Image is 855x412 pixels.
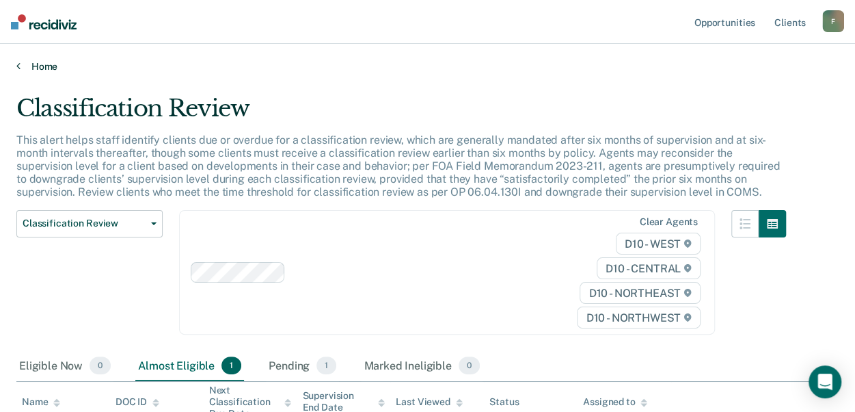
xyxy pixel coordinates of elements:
img: Recidiviz [11,14,77,29]
div: Pending1 [266,351,339,381]
div: Almost Eligible1 [135,351,244,381]
span: 1 [316,357,336,374]
span: D10 - CENTRAL [597,257,701,279]
span: D10 - NORTHWEST [577,307,700,329]
div: Open Intercom Messenger [809,365,841,398]
span: 0 [459,357,480,374]
div: Marked Ineligible0 [361,351,483,381]
span: 1 [221,357,241,374]
div: Classification Review [16,94,786,133]
div: DOC ID [116,396,159,408]
span: D10 - WEST [616,233,701,255]
span: D10 - NORTHEAST [580,282,700,304]
div: Eligible Now0 [16,351,113,381]
div: Name [22,396,60,408]
div: Last Viewed [396,396,462,408]
span: 0 [90,357,111,374]
div: Assigned to [583,396,647,408]
button: F [822,10,844,32]
div: Clear agents [640,216,698,228]
div: Status [489,396,519,408]
p: This alert helps staff identify clients due or overdue for a classification review, which are gen... [16,133,780,199]
button: Classification Review [16,210,163,237]
a: Home [16,60,839,73]
span: Classification Review [23,218,146,229]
